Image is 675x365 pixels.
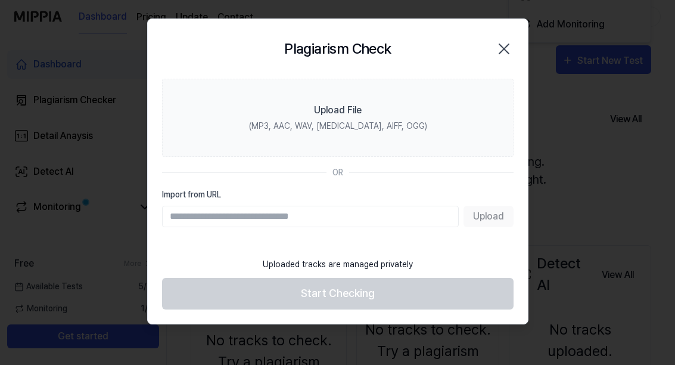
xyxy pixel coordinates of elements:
h2: Plagiarism Check [284,38,391,60]
label: Import from URL [162,188,514,201]
div: OR [332,166,343,179]
div: Upload File [314,103,362,117]
div: Uploaded tracks are managed privately [256,251,420,278]
div: (MP3, AAC, WAV, [MEDICAL_DATA], AIFF, OGG) [248,120,427,132]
